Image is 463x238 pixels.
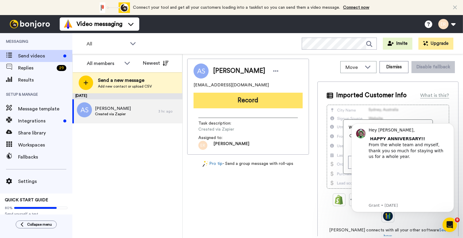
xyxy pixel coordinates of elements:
[194,63,209,79] img: Image of Albana Salihu
[27,222,52,227] span: Collapse menu
[18,105,72,113] span: Message template
[213,66,265,76] span: [PERSON_NAME]
[5,206,13,210] span: 80%
[420,92,449,99] div: What is this?
[5,198,48,202] span: QUICK START GUIDE
[87,60,121,67] div: All members
[18,76,72,84] span: Results
[198,141,207,150] img: er.png
[411,61,455,73] button: Disable fallback
[18,129,72,137] span: Share library
[7,20,52,28] img: bj-logo-header-white.svg
[203,161,208,167] img: magic-wand.svg
[418,38,453,50] button: Upgrade
[138,57,173,69] button: Newest
[345,64,362,71] span: Move
[77,102,92,117] img: as.png
[198,120,241,126] span: Task description :
[158,109,179,114] div: 3 hr. ago
[95,106,131,112] span: [PERSON_NAME]
[194,82,269,88] span: [EMAIL_ADDRESS][DOMAIN_NAME]
[343,5,369,10] a: Connect now
[26,47,107,83] iframe: vimeo
[95,112,131,116] span: Created via Zapier
[380,61,408,73] button: Dismiss
[342,116,463,235] iframe: Intercom notifications message
[133,5,340,10] span: Connect your tool and get all your customers loading into a tasklist so you can send them a video...
[87,40,127,48] span: All
[383,38,412,50] button: Invite
[72,93,182,99] div: [DATE]
[187,161,309,167] div: - Send a group message with roll-ups
[98,77,152,84] span: Send a new message
[18,153,72,161] span: Fallbacks
[198,135,241,141] span: Assigned to:
[77,20,122,28] span: Video messaging
[198,126,256,132] span: Created via Zapier
[18,52,61,60] span: Send videos
[57,65,66,71] div: 29
[5,212,68,216] span: Send yourself a test
[334,195,344,205] img: Shopify
[63,19,73,29] img: vm-color.svg
[26,87,107,92] p: Message from Grant, sent 2w ago
[213,141,249,150] span: [PERSON_NAME]
[18,64,54,72] span: Replies
[97,2,130,13] div: animation
[203,161,222,167] a: Pro tip
[98,84,152,89] span: Add new contact or upload CSV
[443,218,457,232] iframe: Intercom live chat
[16,221,57,228] button: Collapse menu
[18,117,61,125] span: Integrations
[336,91,407,100] span: Imported Customer Info
[18,141,72,149] span: Workspaces
[194,93,303,108] button: Record
[455,218,460,222] span: 9
[18,178,72,185] span: Settings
